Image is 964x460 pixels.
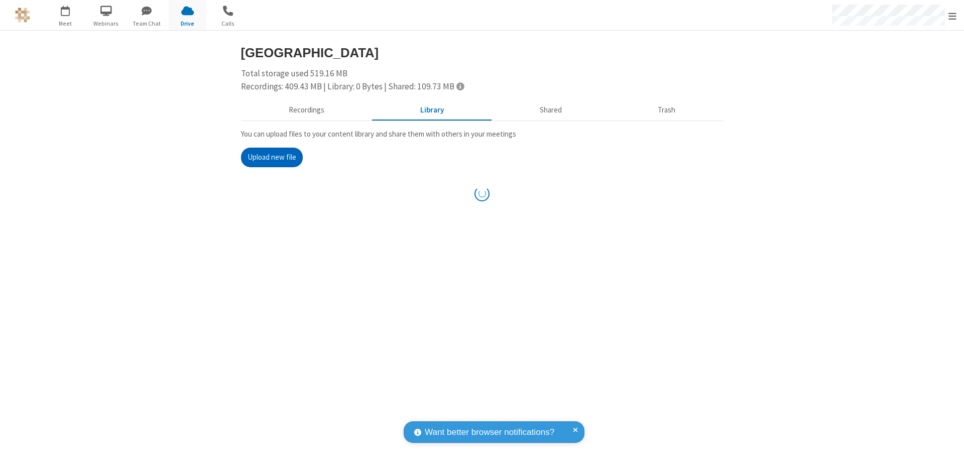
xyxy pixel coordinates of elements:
[47,19,84,28] span: Meet
[87,19,125,28] span: Webinars
[373,101,492,120] button: Content library
[241,67,724,93] div: Total storage used 519.16 MB
[241,148,303,168] button: Upload new file
[241,46,724,60] h3: [GEOGRAPHIC_DATA]
[492,101,610,120] button: Shared during meetings
[169,19,206,28] span: Drive
[425,426,554,439] span: Want better browser notifications?
[939,434,956,453] iframe: Chat
[241,101,373,120] button: Recorded meetings
[456,82,464,90] span: Totals displayed include files that have been moved to the trash.
[610,101,724,120] button: Trash
[128,19,166,28] span: Team Chat
[241,129,724,140] p: You can upload files to your content library and share them with others in your meetings
[15,8,30,23] img: QA Selenium DO NOT DELETE OR CHANGE
[241,80,724,93] div: Recordings: 409.43 MB | Library: 0 Bytes | Shared: 109.73 MB
[209,19,247,28] span: Calls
